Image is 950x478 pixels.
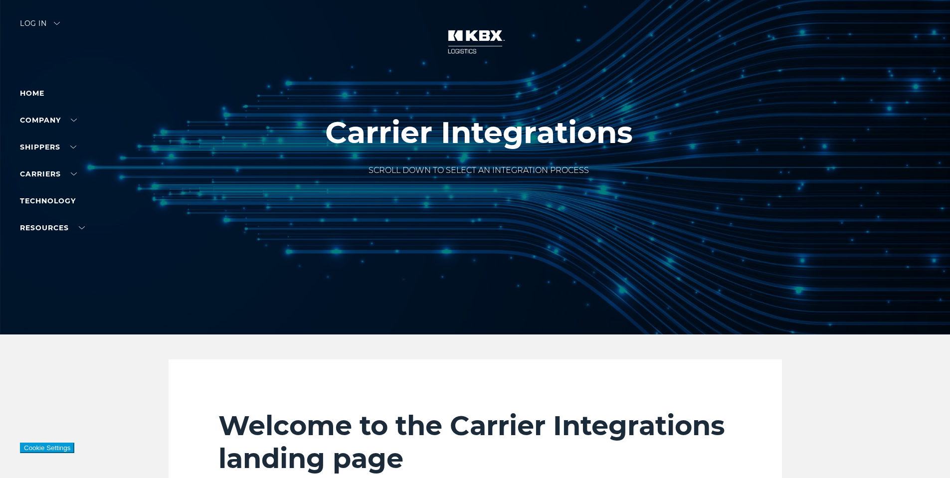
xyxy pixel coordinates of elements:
[325,164,633,176] p: SCROLL DOWN TO SELECT AN INTEGRATION PROCESS
[20,143,76,152] a: SHIPPERS
[438,20,513,64] img: kbx logo
[20,89,44,98] a: Home
[20,116,77,125] a: Company
[20,169,77,178] a: Carriers
[325,116,633,150] h1: Carrier Integrations
[20,196,76,205] a: Technology
[54,22,60,25] img: arrow
[20,20,60,34] div: Log in
[20,443,74,453] button: Cookie Settings
[218,409,732,475] h2: Welcome to the Carrier Integrations landing page
[20,223,85,232] a: RESOURCES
